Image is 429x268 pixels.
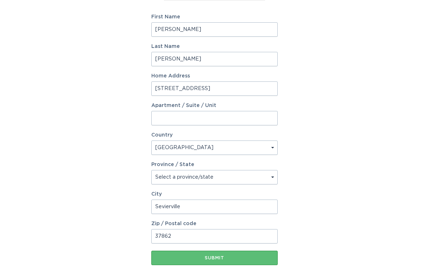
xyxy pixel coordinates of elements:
[151,73,278,79] label: Home Address
[151,133,173,138] label: Country
[151,44,278,49] label: Last Name
[151,14,278,19] label: First Name
[151,221,278,226] label: Zip / Postal code
[151,162,194,167] label: Province / State
[155,256,274,260] div: Submit
[151,251,278,265] button: Submit
[151,192,278,197] label: City
[151,103,278,108] label: Apartment / Suite / Unit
